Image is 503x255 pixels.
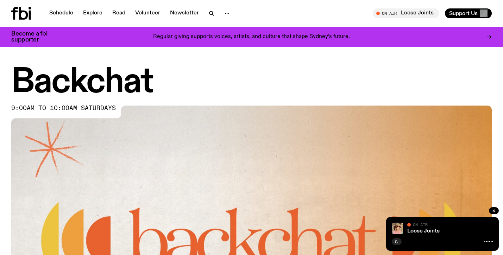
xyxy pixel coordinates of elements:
a: Volunteer [131,8,164,18]
h1: Backchat [11,67,492,98]
span: 9:00am to 10:00am saturdays [11,106,116,111]
button: Support Us [445,8,492,18]
img: Tyson stands in front of a paperbark tree wearing orange sunglasses, a suede bucket hat and a pin... [392,223,403,234]
p: Regular giving supports voices, artists, and culture that shape Sydney’s future. [153,34,350,40]
a: Read [108,8,130,18]
a: Loose Joints [407,228,440,234]
span: On Air [413,222,428,227]
a: Newsletter [166,8,203,18]
button: On AirLoose Joints [373,8,439,18]
a: Schedule [45,8,77,18]
span: Support Us [449,10,478,17]
a: Explore [79,8,107,18]
h3: Become a fbi supporter [11,31,56,43]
